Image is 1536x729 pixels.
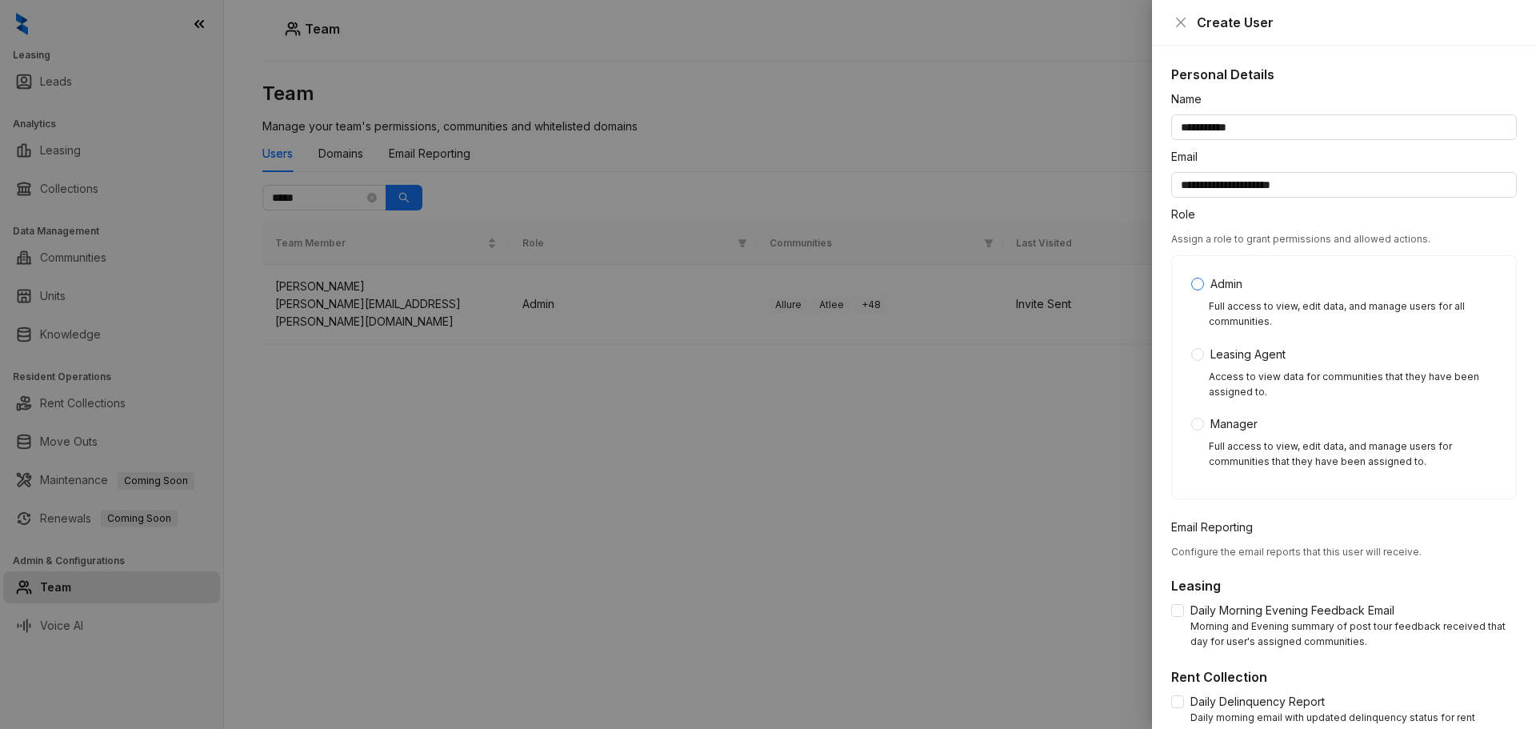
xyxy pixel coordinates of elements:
[1209,370,1497,400] div: Access to view data for communities that they have been assigned to.
[1174,16,1187,29] span: close
[1197,13,1517,32] div: Create User
[1171,546,1422,558] span: Configure the email reports that this user will receive.
[1171,65,1517,84] h5: Personal Details
[1171,576,1517,595] h5: Leasing
[1171,667,1517,687] h5: Rent Collection
[1204,415,1264,433] span: Manager
[1209,299,1497,330] div: Full access to view, edit data, and manage users for all communities.
[1171,172,1517,198] input: Email
[1171,206,1206,223] label: Role
[1171,90,1212,108] label: Name
[1190,619,1517,650] div: Morning and Evening summary of post tour feedback received that day for user's assigned communities.
[1171,519,1263,536] label: Email Reporting
[1171,148,1208,166] label: Email
[1209,439,1497,470] div: Full access to view, edit data, and manage users for communities that they have been assigned to.
[1204,275,1249,293] span: Admin
[1171,114,1517,140] input: Name
[1204,346,1292,363] span: Leasing Agent
[1171,233,1430,245] span: Assign a role to grant permissions and allowed actions.
[1184,693,1331,711] span: Daily Delinquency Report
[1171,13,1190,32] button: Close
[1184,602,1401,619] span: Daily Morning Evening Feedback Email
